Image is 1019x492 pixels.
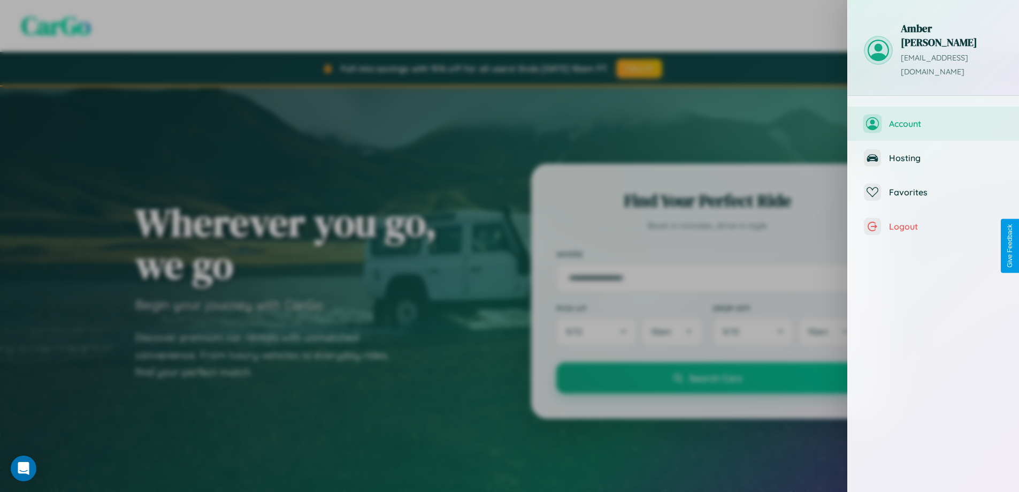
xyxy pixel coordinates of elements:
button: Logout [848,209,1019,244]
span: Hosting [889,153,1003,163]
button: Hosting [848,141,1019,175]
button: Favorites [848,175,1019,209]
div: Give Feedback [1006,224,1014,268]
span: Logout [889,221,1003,232]
p: [EMAIL_ADDRESS][DOMAIN_NAME] [901,51,1003,79]
span: Favorites [889,187,1003,198]
h3: Amber [PERSON_NAME] [901,21,1003,49]
div: Open Intercom Messenger [11,456,36,481]
button: Account [848,107,1019,141]
span: Account [889,118,1003,129]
